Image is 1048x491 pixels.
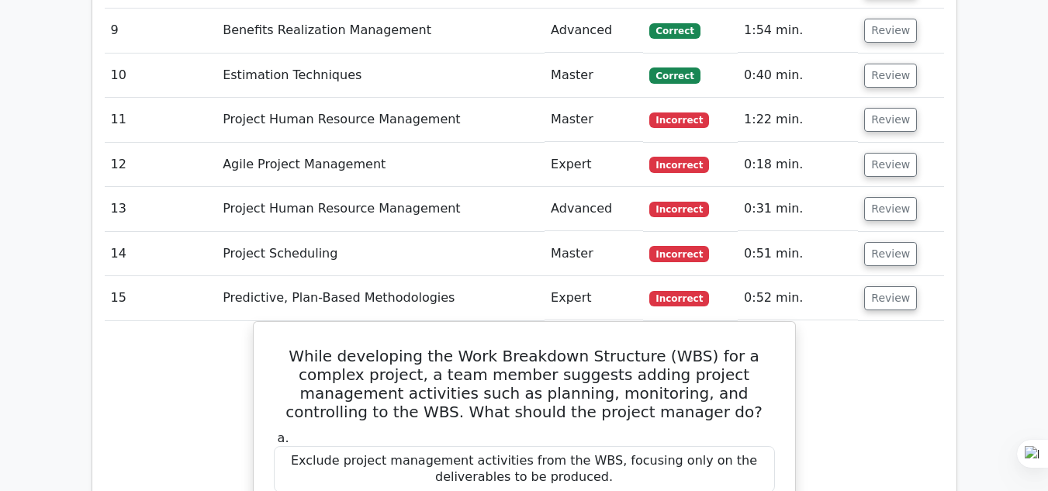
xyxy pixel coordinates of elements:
[649,202,709,217] span: Incorrect
[649,246,709,261] span: Incorrect
[216,9,545,53] td: Benefits Realization Management
[545,276,643,320] td: Expert
[105,232,217,276] td: 14
[105,187,217,231] td: 13
[649,67,700,83] span: Correct
[649,23,700,39] span: Correct
[105,54,217,98] td: 10
[738,9,858,53] td: 1:54 min.
[545,187,643,231] td: Advanced
[272,347,776,421] h5: While developing the Work Breakdown Structure (WBS) for a complex project, a team member suggests...
[216,232,545,276] td: Project Scheduling
[738,276,858,320] td: 0:52 min.
[105,276,217,320] td: 15
[864,197,917,221] button: Review
[216,187,545,231] td: Project Human Resource Management
[864,153,917,177] button: Review
[738,54,858,98] td: 0:40 min.
[864,64,917,88] button: Review
[545,54,643,98] td: Master
[216,98,545,142] td: Project Human Resource Management
[864,108,917,132] button: Review
[105,9,217,53] td: 9
[738,232,858,276] td: 0:51 min.
[738,143,858,187] td: 0:18 min.
[649,291,709,306] span: Incorrect
[864,19,917,43] button: Review
[105,98,217,142] td: 11
[864,286,917,310] button: Review
[649,112,709,128] span: Incorrect
[545,232,643,276] td: Master
[216,143,545,187] td: Agile Project Management
[545,143,643,187] td: Expert
[864,242,917,266] button: Review
[738,98,858,142] td: 1:22 min.
[105,143,217,187] td: 12
[545,9,643,53] td: Advanced
[216,276,545,320] td: Predictive, Plan-Based Methodologies
[545,98,643,142] td: Master
[278,430,289,445] span: a.
[649,157,709,172] span: Incorrect
[738,187,858,231] td: 0:31 min.
[216,54,545,98] td: Estimation Techniques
